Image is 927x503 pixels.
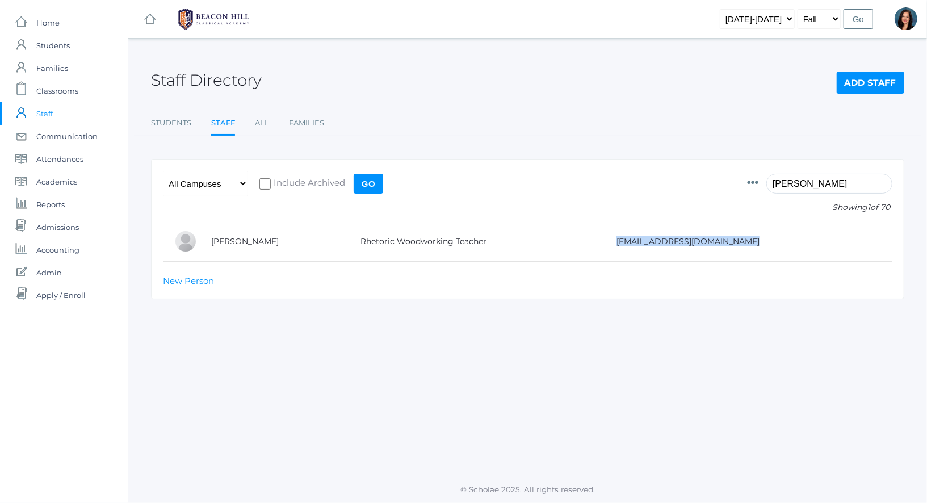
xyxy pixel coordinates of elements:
span: Admin [36,261,62,284]
input: Filter by name [766,174,892,194]
input: Go [844,9,873,29]
span: Attendances [36,148,83,170]
a: All [255,112,269,135]
a: Students [151,112,191,135]
td: [PERSON_NAME] [200,221,349,262]
span: Staff [36,102,53,125]
a: Families [289,112,324,135]
div: Curcinda Young [895,7,917,30]
span: 1 [867,202,870,212]
span: Accounting [36,238,79,261]
span: Academics [36,170,77,193]
span: Admissions [36,216,79,238]
span: Families [36,57,68,79]
img: BHCALogos-05-308ed15e86a5a0abce9b8dd61676a3503ac9727e845dece92d48e8588c001991.png [171,5,256,33]
span: Communication [36,125,98,148]
a: Staff [211,112,235,136]
a: New Person [163,275,214,286]
h2: Staff Directory [151,72,262,89]
td: Rhetoric Woodworking Teacher [349,221,605,262]
span: Include Archived [271,177,345,191]
span: Apply / Enroll [36,284,86,307]
td: [EMAIL_ADDRESS][DOMAIN_NAME] [605,221,892,262]
p: Showing of 70 [747,202,892,213]
input: Include Archived [259,178,271,190]
span: Home [36,11,60,34]
input: Go [354,174,383,194]
span: Students [36,34,70,57]
span: Classrooms [36,79,78,102]
div: Craig Linquist [174,230,197,253]
a: Add Staff [837,72,904,94]
p: © Scholae 2025. All rights reserved. [128,484,927,495]
span: Reports [36,193,65,216]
